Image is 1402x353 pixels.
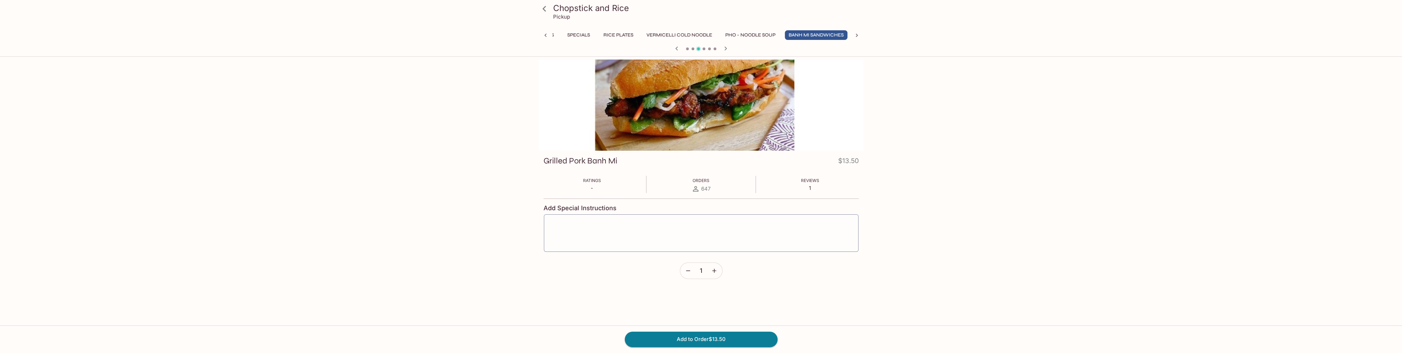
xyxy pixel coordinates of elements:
button: Add to Order$13.50 [625,332,778,347]
h3: Chopstick and Rice [553,3,861,13]
span: 647 [701,185,710,192]
p: Pickup [553,13,570,20]
span: Orders [693,178,709,183]
div: Grilled Pork Banh Mi [539,60,864,151]
span: Reviews [801,178,819,183]
p: 1 [801,185,819,191]
button: Pho - Noodle Soup [721,30,779,40]
button: Banh Mi Sandwiches [785,30,847,40]
span: 1 [700,267,702,275]
h3: Grilled Pork Banh Mi [544,156,617,166]
h4: $13.50 [838,156,859,169]
button: Rice Plates [600,30,637,40]
button: Specials [563,30,594,40]
button: Vermicelli Cold Noodle [643,30,716,40]
p: - [583,185,601,191]
span: Ratings [583,178,601,183]
h4: Add Special Instructions [544,204,859,212]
